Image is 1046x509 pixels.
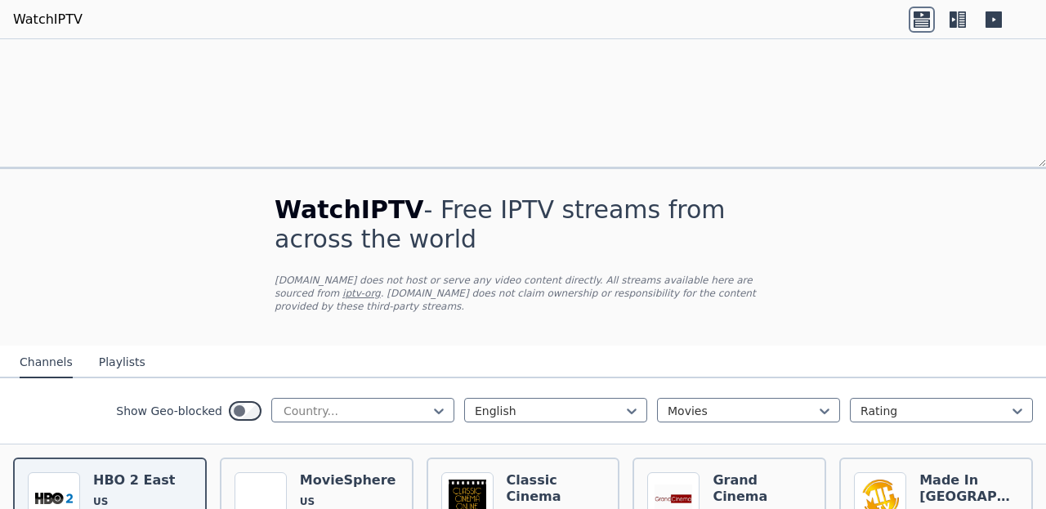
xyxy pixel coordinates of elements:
button: Channels [20,347,73,378]
span: US [93,495,108,508]
h6: Classic Cinema [507,472,606,505]
span: WatchIPTV [275,195,424,224]
h6: MovieSphere [300,472,396,489]
h6: HBO 2 East [93,472,175,489]
h6: Grand Cinema [713,472,811,505]
label: Show Geo-blocked [116,403,222,419]
p: [DOMAIN_NAME] does not host or serve any video content directly. All streams available here are s... [275,274,771,313]
a: WatchIPTV [13,10,83,29]
a: iptv-org [342,288,381,299]
span: US [300,495,315,508]
button: Playlists [99,347,145,378]
h1: - Free IPTV streams from across the world [275,195,771,254]
h6: Made In [GEOGRAPHIC_DATA] [919,472,1018,505]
